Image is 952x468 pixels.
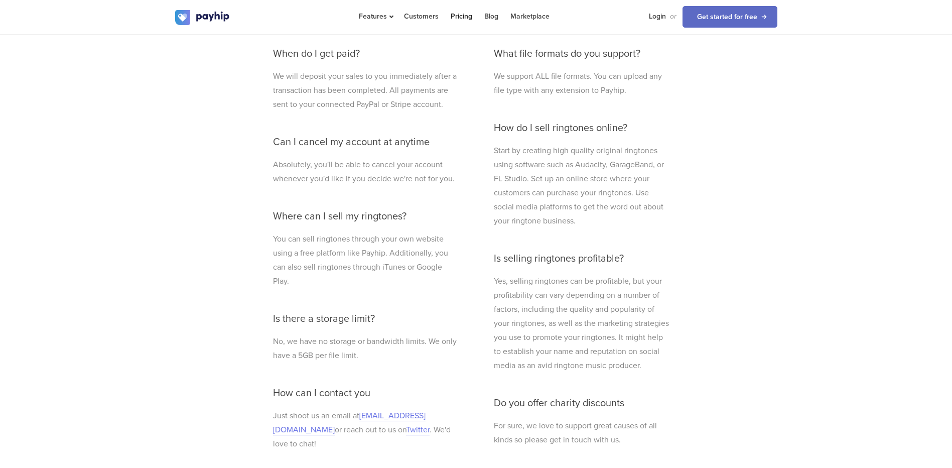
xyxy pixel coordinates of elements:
[494,253,670,264] h3: Is selling ringtones profitable?
[494,144,670,228] p: Start by creating high quality original ringtones using software such as Audacity, GarageBand, or...
[273,211,459,222] h3: Where can I sell my ringtones?
[273,69,459,111] p: We will deposit your sales to you immediately after a transaction has been completed. All payment...
[494,69,670,97] p: We support ALL file formats. You can upload any file type with any extension to Payhip.
[683,6,777,28] a: Get started for free
[494,123,670,134] h3: How do I sell ringtones online?
[273,388,459,399] h3: How can I contact you
[273,334,459,363] p: No, we have no storage or bandwidth limits. We only have a 5GB per file limit.
[273,313,459,324] h3: Is there a storage limit?
[273,137,459,148] h3: Can I cancel my account at anytime
[273,409,459,451] p: Just shoot us an email at or reach out to us on . We'd love to chat!
[494,274,670,373] p: Yes, selling ringtones can be profitable, but your profitability can vary depending on a number o...
[406,425,430,435] a: Twitter
[494,419,670,447] p: For sure, we love to support great causes of all kinds so please get in touch with us.
[273,158,459,186] p: Absolutely, you'll be able to cancel your account whenever you'd like if you decide we're not for...
[494,48,670,59] h3: What file formats do you support?
[494,398,670,409] h3: Do you offer charity discounts
[273,48,459,59] h3: When do I get paid?
[273,232,459,288] p: You can sell ringtones through your own website using a free platform like Payhip. Additionally, ...
[273,411,426,435] a: [EMAIL_ADDRESS][DOMAIN_NAME]
[359,12,392,21] span: Features
[175,10,230,25] img: logo.svg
